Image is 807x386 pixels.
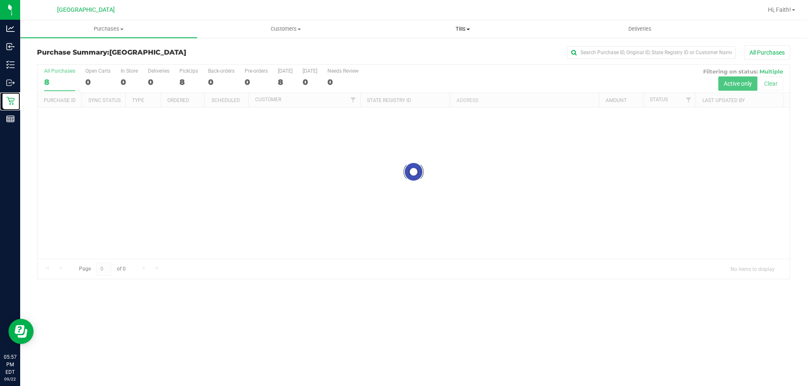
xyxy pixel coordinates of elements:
a: Tills [374,20,551,38]
a: Purchases [20,20,197,38]
span: Tills [374,25,551,33]
p: 09/22 [4,376,16,382]
inline-svg: Analytics [6,24,15,33]
inline-svg: Inventory [6,60,15,69]
span: [GEOGRAPHIC_DATA] [57,6,115,13]
span: Hi, Faith! [768,6,791,13]
span: Customers [198,25,374,33]
button: All Purchases [744,45,790,60]
p: 05:57 PM EDT [4,353,16,376]
h3: Purchase Summary: [37,49,288,56]
inline-svg: Retail [6,97,15,105]
inline-svg: Outbound [6,79,15,87]
input: Search Purchase ID, Original ID, State Registry ID or Customer Name... [567,46,736,59]
span: Purchases [20,25,197,33]
span: [GEOGRAPHIC_DATA] [109,48,186,56]
a: Deliveries [551,20,728,38]
span: Deliveries [617,25,663,33]
inline-svg: Inbound [6,42,15,51]
inline-svg: Reports [6,115,15,123]
iframe: Resource center [8,319,34,344]
a: Customers [197,20,374,38]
